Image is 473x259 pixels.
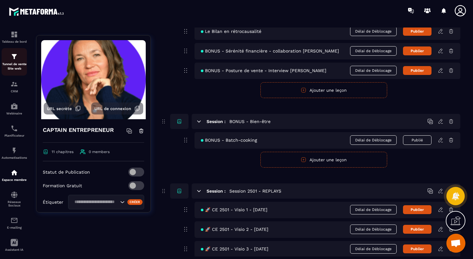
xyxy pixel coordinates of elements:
img: social-network [10,191,18,199]
div: Search for option [68,195,144,209]
button: Ajouter une leçon [260,152,387,168]
h5: Session 2501 - REPLAYS [229,188,281,194]
span: URL secrète [47,106,72,111]
a: emailemailE-mailing [2,212,27,234]
h6: Session : [207,188,226,194]
button: Ajouter une leçon [260,82,387,98]
span: Délai de Déblocage [350,225,397,234]
h6: Session : [207,119,226,124]
img: automations [10,169,18,176]
h4: CAPTAIN ENTREPRENEUR [43,126,114,134]
span: 0 members [89,150,110,154]
h5: BONUS - Bien-être [229,118,271,125]
img: scheduler [10,125,18,132]
a: formationformationTunnel de vente Site web [2,48,27,76]
div: Créer [127,199,143,205]
span: 🚀 CE 2501 - Visio 1 - [DATE] [201,207,267,212]
input: Search for option [72,199,118,206]
button: Publier [403,46,431,55]
p: Assistant IA [2,248,27,251]
img: automations [10,147,18,154]
p: Formation Gratuit [43,183,82,188]
span: 🚀 CE 2501 - Visio 2 - [DATE] [201,227,268,232]
button: Publier [403,225,431,234]
button: Publier [403,66,431,75]
p: Tunnel de vente Site web [2,62,27,71]
p: E-mailing [2,226,27,229]
p: Webinaire [2,112,27,115]
span: Délai de Déblocage [350,27,397,36]
img: background [41,40,146,119]
a: automationsautomationsAutomatisations [2,142,27,164]
a: automationsautomationsEspace membre [2,164,27,186]
span: 11 chapitres [52,150,74,154]
p: Statut de Publication [43,170,90,175]
img: automations [10,102,18,110]
span: Délai de Déblocage [350,135,397,145]
a: Assistant IA [2,234,27,256]
p: Tableau de bord [2,40,27,43]
a: social-networksocial-networkRéseaux Sociaux [2,186,27,212]
span: BONUS - Sérénité financière - collaboration [PERSON_NAME] [201,48,339,53]
a: automationsautomationsWebinaire [2,98,27,120]
p: Espace membre [2,178,27,182]
span: BONUS - Posture de vente - Interview [PERSON_NAME] [201,68,326,73]
div: Ouvrir le chat [446,234,465,253]
span: Le Bilan en rétrocausalité [201,29,261,34]
img: email [10,217,18,224]
img: logo [9,6,66,17]
button: Publier [403,244,431,253]
a: formationformationCRM [2,76,27,98]
img: formation [10,31,18,38]
img: formation [10,53,18,60]
p: CRM [2,89,27,93]
button: Publier [403,205,431,214]
span: BONUS - Batch-cooking [201,138,257,143]
p: Automatisations [2,156,27,159]
span: Délai de Déblocage [350,244,397,254]
p: Réseaux Sociaux [2,200,27,207]
button: URL secrète [44,102,84,114]
span: Délai de Déblocage [350,46,397,56]
button: Publier [403,27,431,36]
a: formationformationTableau de bord [2,26,27,48]
img: formation [10,80,18,88]
a: schedulerschedulerPlanificateur [2,120,27,142]
span: URL de connexion [94,106,131,111]
button: Publié [403,135,431,145]
span: 🚀 CE 2501 - Visio 3 - [DATE] [201,246,268,251]
button: URL de connexion [91,102,143,114]
span: Délai de Déblocage [350,205,397,214]
span: Délai de Déblocage [350,66,397,75]
p: Planificateur [2,134,27,137]
p: Étiqueter [43,200,63,205]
